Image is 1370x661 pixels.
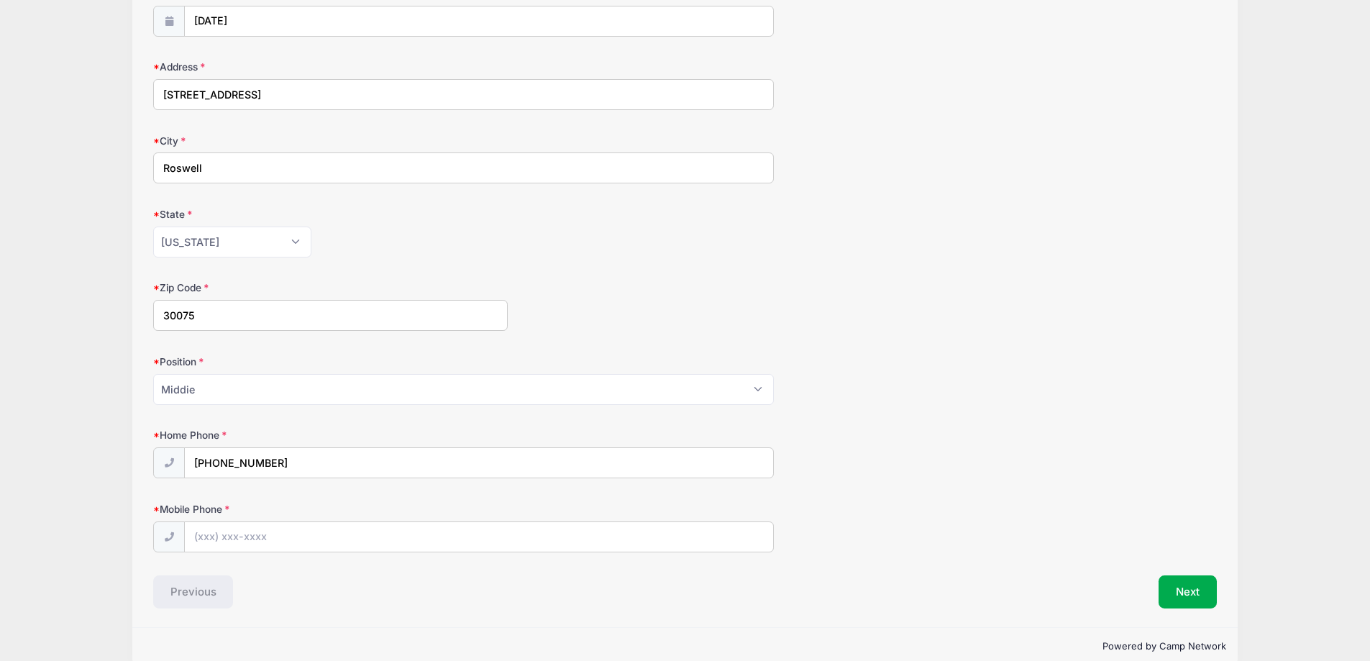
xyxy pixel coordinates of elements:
input: mm/dd/yyyy [184,6,774,37]
label: Address [153,60,508,74]
input: (xxx) xxx-xxxx [184,447,774,478]
label: City [153,134,508,148]
button: Next [1159,575,1217,608]
input: xxxxx [153,300,508,331]
input: (xxx) xxx-xxxx [184,521,774,552]
label: Zip Code [153,281,508,295]
label: Position [153,355,508,369]
p: Powered by Camp Network [144,639,1226,654]
label: Mobile Phone [153,502,508,516]
label: State [153,207,508,222]
label: Home Phone [153,428,508,442]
